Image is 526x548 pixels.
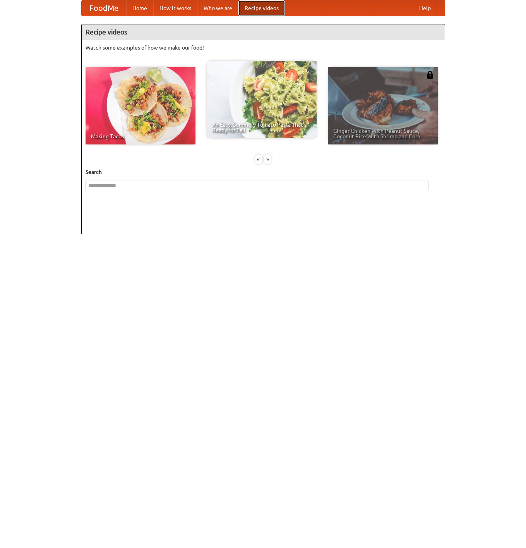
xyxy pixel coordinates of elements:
div: « [255,155,262,164]
span: Making Tacos [91,134,190,139]
span: An Easy, Summery Tomato Pasta That's Ready for Fall [212,122,311,133]
a: How it works [153,0,197,16]
a: Making Tacos [86,67,195,144]
a: Help [413,0,437,16]
a: Who we are [197,0,238,16]
a: An Easy, Summery Tomato Pasta That's Ready for Fall [207,61,317,138]
a: Home [126,0,153,16]
h4: Recipe videos [82,24,445,40]
img: 483408.png [426,71,434,79]
a: Recipe videos [238,0,285,16]
a: FoodMe [82,0,126,16]
h5: Search [86,168,441,176]
p: Watch some examples of how we make our food! [86,44,441,52]
div: » [264,155,271,164]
